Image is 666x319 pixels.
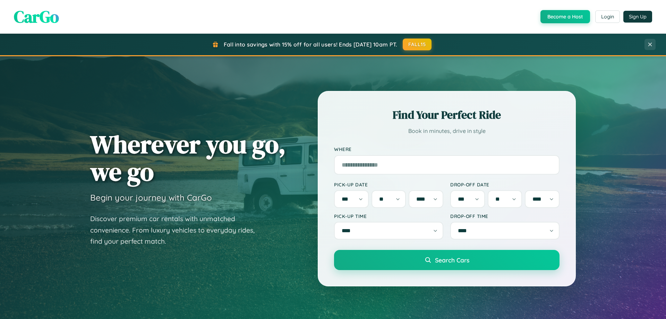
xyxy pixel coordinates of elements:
button: Search Cars [334,250,560,270]
span: CarGo [14,5,59,28]
span: Search Cars [435,256,469,264]
p: Discover premium car rentals with unmatched convenience. From luxury vehicles to everyday rides, ... [90,213,264,247]
label: Pick-up Date [334,182,443,187]
label: Where [334,146,560,152]
button: Become a Host [540,10,590,23]
button: Sign Up [623,11,652,23]
h2: Find Your Perfect Ride [334,107,560,123]
label: Drop-off Time [450,213,560,219]
span: Fall into savings with 15% off for all users! Ends [DATE] 10am PT. [224,41,398,48]
p: Book in minutes, drive in style [334,126,560,136]
label: Pick-up Time [334,213,443,219]
button: FALL15 [403,39,432,50]
button: Login [595,10,620,23]
h1: Wherever you go, we go [90,131,286,185]
label: Drop-off Date [450,182,560,187]
h3: Begin your journey with CarGo [90,192,212,203]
